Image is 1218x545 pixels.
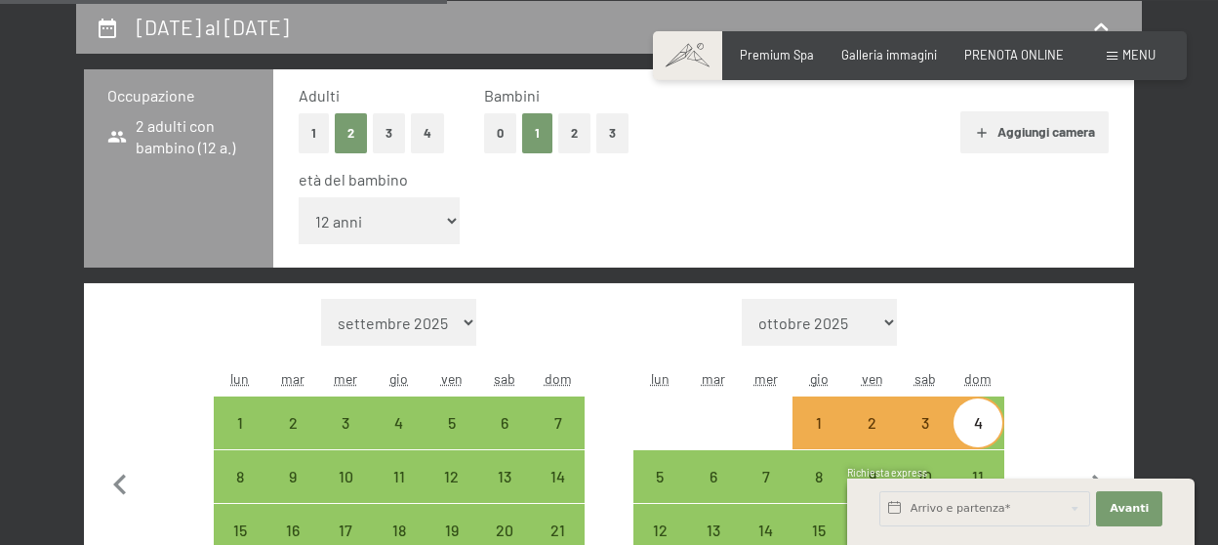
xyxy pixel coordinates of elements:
[107,85,250,106] h3: Occupazione
[964,47,1064,63] a: PRENOTA ONLINE
[411,113,444,153] button: 4
[266,397,319,449] div: Tue Dec 02 2025
[480,415,529,464] div: 6
[792,397,845,449] div: Thu Jan 01 2026
[845,450,898,503] div: arrivo/check-in possibile
[754,370,778,387] abbr: mercoledì
[334,370,357,387] abbr: mercoledì
[687,450,740,503] div: Tue Jan 06 2026
[427,415,476,464] div: 5
[740,47,814,63] a: Premium Spa
[107,115,250,159] span: 2 adulti con bambino (12 a.)
[214,450,266,503] div: arrivo/check-in possibile
[268,415,317,464] div: 2
[319,450,372,503] div: arrivo/check-in possibile
[373,450,426,503] div: arrivo/check-in possibile
[952,450,1004,503] div: Sun Jan 11 2026
[845,450,898,503] div: Fri Jan 09 2026
[792,450,845,503] div: arrivo/check-in possibile
[810,370,829,387] abbr: giovedì
[740,450,792,503] div: arrivo/check-in possibile
[792,397,845,449] div: arrivo/check-in possibile
[484,113,516,153] button: 0
[478,397,531,449] div: arrivo/check-in possibile
[266,450,319,503] div: Tue Dec 09 2025
[375,469,424,518] div: 11
[299,86,340,105] span: Adulti
[299,113,329,153] button: 1
[373,113,405,153] button: 3
[702,370,725,387] abbr: martedì
[319,450,372,503] div: Wed Dec 10 2025
[484,86,540,105] span: Bambini
[426,450,478,503] div: arrivo/check-in possibile
[299,169,1092,190] div: età del bambino
[794,469,843,518] div: 8
[426,450,478,503] div: Fri Dec 12 2025
[214,397,266,449] div: Mon Dec 01 2025
[635,469,684,518] div: 5
[426,397,478,449] div: arrivo/check-in possibile
[689,469,738,518] div: 6
[792,450,845,503] div: Thu Jan 08 2026
[841,47,937,63] a: Galleria immagini
[214,397,266,449] div: arrivo/check-in possibile
[952,397,1004,449] div: arrivo/check-in possibile
[845,397,898,449] div: arrivo/check-in possibile
[633,450,686,503] div: arrivo/check-in possibile
[558,113,590,153] button: 2
[531,450,584,503] div: Sun Dec 14 2025
[862,370,883,387] abbr: venerdì
[137,15,289,39] h2: [DATE] al [DATE]
[847,415,896,464] div: 2
[954,415,1002,464] div: 4
[281,370,304,387] abbr: martedì
[952,450,1004,503] div: arrivo/check-in possibile
[545,370,572,387] abbr: domenica
[1122,47,1156,63] span: Menu
[373,397,426,449] div: arrivo/check-in possibile
[214,450,266,503] div: Mon Dec 08 2025
[478,397,531,449] div: Sat Dec 06 2025
[742,469,791,518] div: 7
[847,467,927,479] span: Richiesta express
[478,450,531,503] div: arrivo/check-in possibile
[633,450,686,503] div: Mon Jan 05 2026
[321,469,370,518] div: 10
[478,450,531,503] div: Sat Dec 13 2025
[335,113,367,153] button: 2
[426,397,478,449] div: Fri Dec 05 2025
[216,469,264,518] div: 8
[319,397,372,449] div: Wed Dec 03 2025
[960,111,1108,154] button: Aggiungi camera
[230,370,249,387] abbr: lunedì
[687,450,740,503] div: arrivo/check-in possibile
[531,450,584,503] div: arrivo/check-in possibile
[651,370,670,387] abbr: lunedì
[373,450,426,503] div: Thu Dec 11 2025
[266,397,319,449] div: arrivo/check-in possibile
[845,397,898,449] div: Fri Jan 02 2026
[389,370,408,387] abbr: giovedì
[266,450,319,503] div: arrivo/check-in possibile
[952,397,1004,449] div: Sun Jan 04 2026
[1096,491,1162,526] button: Avanti
[375,415,424,464] div: 4
[216,415,264,464] div: 1
[899,397,952,449] div: arrivo/check-in possibile
[596,113,629,153] button: 3
[794,415,843,464] div: 1
[740,450,792,503] div: Wed Jan 07 2026
[531,397,584,449] div: arrivo/check-in possibile
[964,370,992,387] abbr: domenica
[441,370,463,387] abbr: venerdì
[480,469,529,518] div: 13
[494,370,515,387] abbr: sabato
[268,469,317,518] div: 9
[533,469,582,518] div: 14
[899,397,952,449] div: Sat Jan 03 2026
[321,415,370,464] div: 3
